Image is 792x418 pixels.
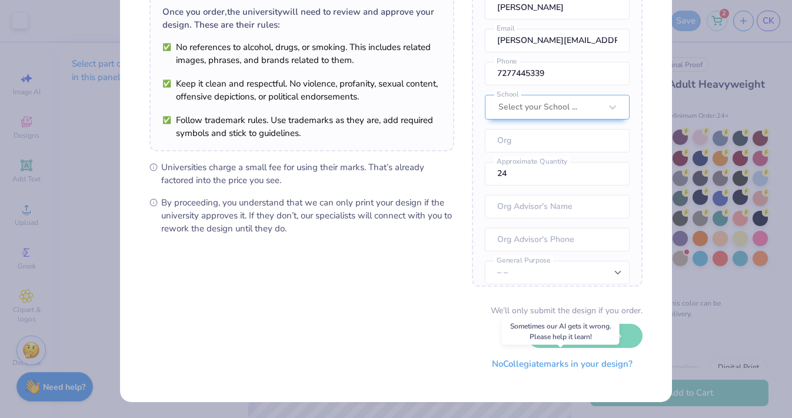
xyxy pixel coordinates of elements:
li: No references to alcohol, drugs, or smoking. This includes related images, phrases, and brands re... [162,41,441,67]
span: By proceeding, you understand that we can only print your design if the university approves it. I... [161,196,454,235]
button: NoCollegiatemarks in your design? [482,352,643,376]
li: Follow trademark rules. Use trademarks as they are, add required symbols and stick to guidelines. [162,114,441,140]
input: Phone [485,62,630,85]
input: Org [485,129,630,152]
input: Email [485,29,630,52]
div: Once you order, the university will need to review and approve your design. These are their rules: [162,5,441,31]
div: Sometimes our AI gets it wrong. Please help it learn! [502,318,620,345]
span: Universities charge a small fee for using their marks. That’s already factored into the price you... [161,161,454,187]
input: Org Advisor's Name [485,195,630,218]
li: Keep it clean and respectful. No violence, profanity, sexual content, offensive depictions, or po... [162,77,441,103]
input: Org Advisor's Phone [485,228,630,251]
input: Approximate Quantity [485,162,630,185]
div: We’ll only submit the design if you order. [491,304,643,317]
